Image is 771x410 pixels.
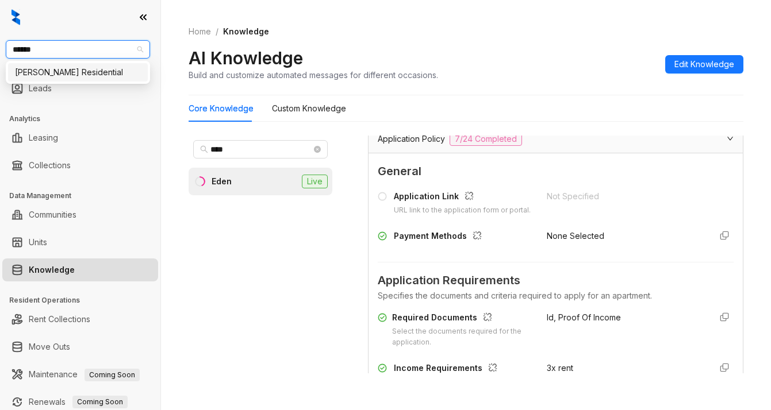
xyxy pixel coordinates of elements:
a: Collections [29,154,71,177]
h3: Resident Operations [9,295,160,305]
span: General [378,163,734,180]
span: Coming Soon [85,369,140,381]
div: Payment Methods [394,230,486,245]
img: logo [11,9,20,25]
a: Rent Collections [29,308,90,331]
div: Not Specified [547,190,702,203]
a: Leads [29,77,52,100]
a: Communities [29,203,76,226]
div: Application Link [394,190,531,205]
li: / [216,25,218,38]
div: Eden [212,175,232,188]
li: Collections [2,154,158,177]
div: URL link to the application form or portal. [394,205,531,216]
span: search [200,145,208,153]
div: Income Requirements [394,362,502,377]
div: Custom Knowledge [272,102,346,115]
span: close-circle [314,146,321,153]
span: Application Requirements [378,272,734,289]
span: Edit Knowledge [674,58,734,71]
div: Specifies the documents and criteria required to apply for an apartment. [378,289,734,302]
span: expanded [727,135,734,142]
div: Griffis Residential [8,63,148,82]
a: Units [29,231,47,254]
li: Leasing [2,126,158,149]
span: 3x rent [547,363,573,373]
li: Leads [2,77,158,100]
span: Coming Soon [72,396,128,408]
span: Live [302,175,328,188]
a: Move Outs [29,335,70,358]
h3: Data Management [9,191,160,201]
span: None Selected [547,231,604,241]
li: Rent Collections [2,308,158,331]
span: Id, Proof Of Income [547,312,621,322]
li: Move Outs [2,335,158,358]
div: [PERSON_NAME] Residential [15,66,141,79]
a: Home [186,25,213,38]
h3: Analytics [9,114,160,124]
button: Edit Knowledge [665,55,743,74]
a: Knowledge [29,258,75,281]
li: Communities [2,203,158,226]
li: Knowledge [2,258,158,281]
li: Maintenance [2,363,158,386]
span: Application Policy [378,133,445,145]
a: Leasing [29,126,58,149]
h2: AI Knowledge [189,47,303,69]
div: Select the documents required for the application. [392,326,533,348]
li: Units [2,231,158,254]
div: Application Policy7/24 Completed [369,125,743,153]
div: Required Documents [392,311,533,326]
span: Knowledge [223,26,269,36]
div: Build and customize automated messages for different occasions. [189,69,438,81]
span: 7/24 Completed [450,132,522,146]
div: Core Knowledge [189,102,254,115]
